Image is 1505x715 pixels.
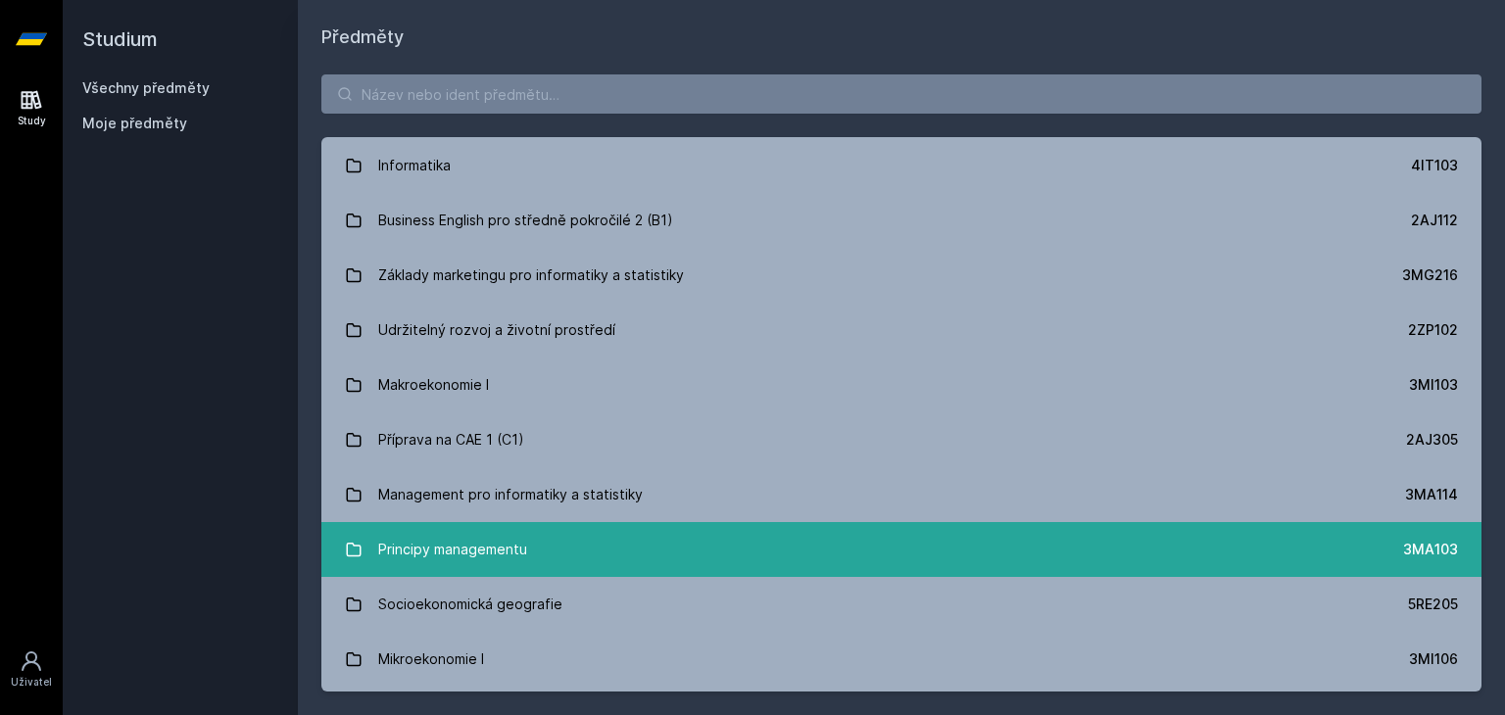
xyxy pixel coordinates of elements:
div: 2ZP102 [1408,320,1458,340]
div: Základy marketingu pro informatiky a statistiky [378,256,684,295]
div: Study [18,114,46,128]
div: Uživatel [11,675,52,690]
a: Informatika 4IT103 [321,138,1481,193]
a: Uživatel [4,640,59,699]
div: Principy managementu [378,530,527,569]
div: 2AJ305 [1406,430,1458,450]
a: Základy marketingu pro informatiky a statistiky 3MG216 [321,248,1481,303]
a: Udržitelný rozvoj a životní prostředí 2ZP102 [321,303,1481,357]
a: Socioekonomická geografie 5RE205 [321,577,1481,632]
div: Makroekonomie I [378,365,489,405]
a: Management pro informatiky a statistiky 3MA114 [321,467,1481,522]
div: 3MI106 [1409,649,1458,669]
a: Principy managementu 3MA103 [321,522,1481,577]
a: Všechny předměty [82,79,210,96]
div: Udržitelný rozvoj a životní prostředí [378,310,615,350]
div: 4IT103 [1411,156,1458,175]
a: Study [4,78,59,138]
div: Socioekonomická geografie [378,585,562,624]
div: 3MG216 [1402,265,1458,285]
div: 3MA103 [1403,540,1458,559]
div: 5RE205 [1408,595,1458,614]
div: 2AJ112 [1411,211,1458,230]
div: 3MI103 [1409,375,1458,395]
h1: Předměty [321,24,1481,51]
div: Management pro informatiky a statistiky [378,475,643,514]
a: Mikroekonomie I 3MI106 [321,632,1481,687]
a: Makroekonomie I 3MI103 [321,357,1481,412]
a: Business English pro středně pokročilé 2 (B1) 2AJ112 [321,193,1481,248]
div: Příprava na CAE 1 (C1) [378,420,524,459]
div: Business English pro středně pokročilé 2 (B1) [378,201,673,240]
input: Název nebo ident předmětu… [321,74,1481,114]
div: Informatika [378,146,451,185]
span: Moje předměty [82,114,187,133]
div: Mikroekonomie I [378,640,484,679]
a: Příprava na CAE 1 (C1) 2AJ305 [321,412,1481,467]
div: 3MA114 [1405,485,1458,504]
